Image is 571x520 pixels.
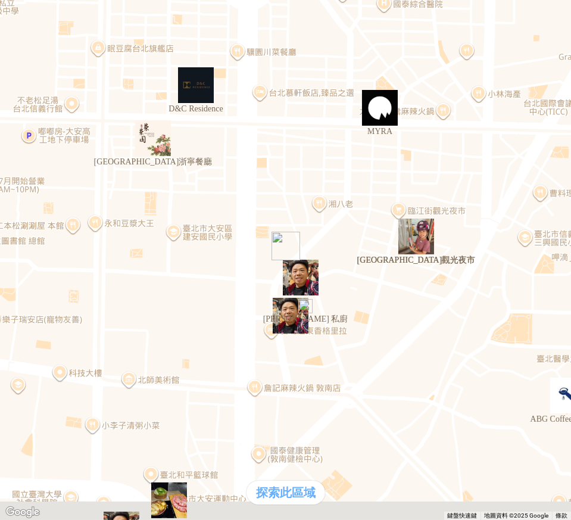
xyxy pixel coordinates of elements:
img: Google [3,505,42,520]
button: 鍵盤快速鍵 [447,512,477,520]
div: 探索此區域 [247,481,325,505]
a: 在 Google 地圖上開啟這個區域 (開啟新視窗) [3,505,42,520]
a: 條款 (在新分頁中開啟) [556,512,567,519]
span: 地圖資料 ©2025 Google [484,512,548,519]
